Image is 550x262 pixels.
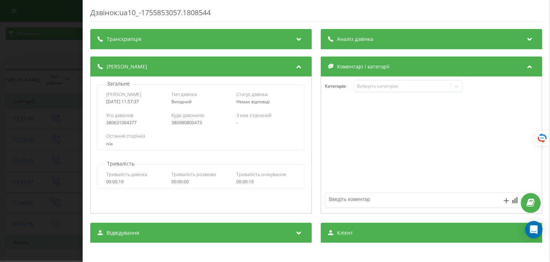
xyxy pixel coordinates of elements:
div: 380980800473 [171,120,231,125]
span: Тривалість розмови [171,171,216,178]
div: n/a [106,141,296,146]
span: З ким з'єднаний [236,112,272,118]
span: Тип дзвінка [171,91,197,97]
span: Аналіз дзвінка [337,36,373,43]
span: Клієнт [337,229,353,237]
span: Немає відповіді [236,99,270,105]
p: Тривалість [105,160,136,167]
p: Загальне [105,80,132,87]
span: Вихідний [171,99,191,105]
span: Статус дзвінка [236,91,268,97]
h4: Категорія : [325,84,354,89]
div: 380631004377 [106,120,165,125]
div: 00:00:19 [236,179,296,184]
div: [DATE] 11:57:37 [106,99,165,104]
div: Виберіть категорію [357,83,447,89]
span: Тривалість очікування [236,171,286,178]
span: Відвідування [107,229,139,237]
div: 00:00:19 [106,179,165,184]
span: Транскрипція [107,36,141,43]
span: Остання сторінка [106,133,145,139]
span: [PERSON_NAME] [107,63,147,70]
div: Дзвінок : ua10_-1755853057.1808544 [90,8,542,22]
span: Коментарі і категорії [337,63,390,70]
span: Куди дзвонили [171,112,204,118]
div: 00:00:00 [171,179,231,184]
div: - [236,120,296,125]
span: Хто дзвонив [106,112,133,118]
div: Open Intercom Messenger [525,221,543,238]
span: Тривалість дзвінка [106,171,147,178]
span: [PERSON_NAME] [106,91,141,97]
